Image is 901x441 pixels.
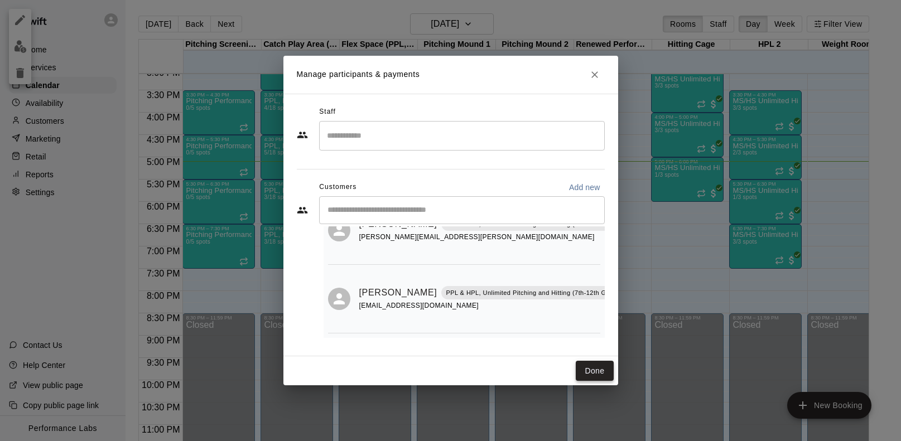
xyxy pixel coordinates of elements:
[359,302,479,309] span: [EMAIL_ADDRESS][DOMAIN_NAME]
[319,196,605,224] div: Start typing to search customers...
[359,233,595,241] span: [PERSON_NAME][EMAIL_ADDRESS][PERSON_NAME][DOMAIN_NAME]
[359,285,437,300] a: [PERSON_NAME]
[446,288,621,298] p: PPL & HPL, Unlimited Pitching and Hitting (7th-12th Grade)
[319,121,605,151] div: Search staff
[297,205,308,216] svg: Customers
[297,69,420,80] p: Manage participants & payments
[565,178,605,196] button: Add new
[297,129,308,140] svg: Staff
[585,65,605,85] button: Close
[328,219,350,241] div: Louis DeSalvo
[328,288,350,310] div: Xavier Brown
[319,178,356,196] span: Customers
[319,103,335,121] span: Staff
[569,182,600,193] p: Add new
[576,361,613,381] button: Done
